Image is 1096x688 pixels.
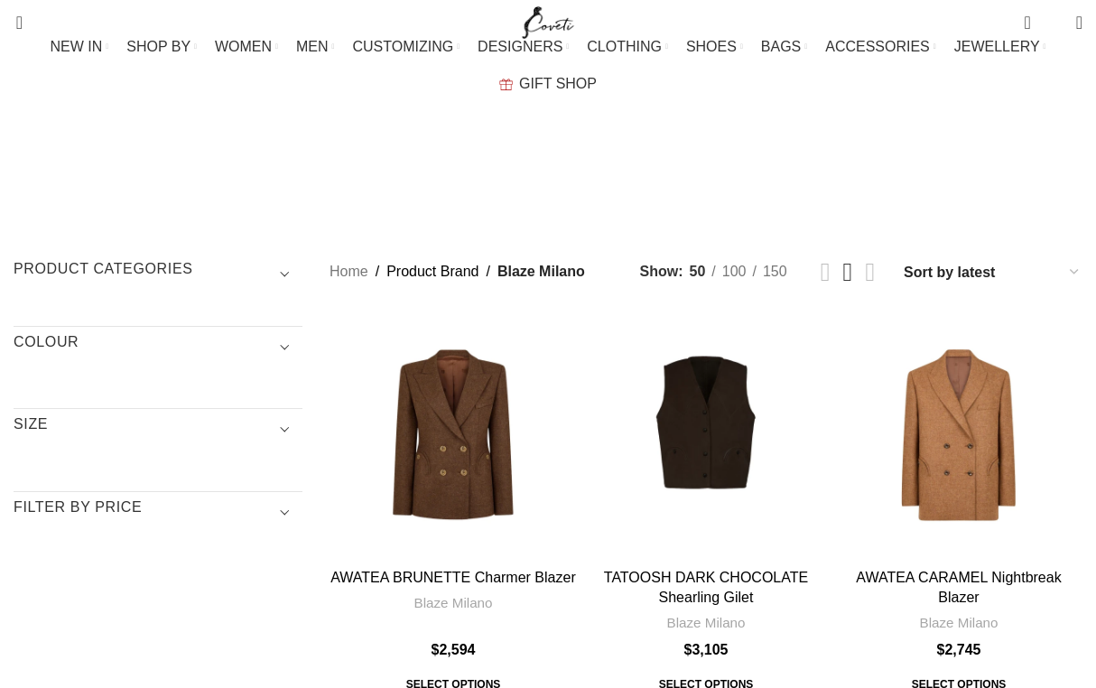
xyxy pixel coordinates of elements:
a: TATOOSH DARK CHOCOLATE Shearling Gilet [582,312,830,560]
a: MEN [296,29,334,65]
bdi: 3,105 [684,642,729,657]
bdi: 2,594 [432,642,476,657]
a: Blaze Milano [920,613,998,632]
h3: Product categories [14,259,302,290]
a: JEWELLERY [954,29,1046,65]
a: AWATEA BRUNETTE Charmer Blazer [330,570,575,585]
a: Blaze Milano [414,593,493,612]
a: AWATEA CARAMEL Nightbreak Blazer [835,312,1082,560]
span: WOMEN [215,38,272,55]
div: Main navigation [5,29,1091,102]
span: DESIGNERS [478,38,562,55]
a: CUSTOMIZING [352,29,460,65]
a: AWATEA CARAMEL Nightbreak Blazer [856,570,1061,605]
h3: COLOUR [14,332,302,363]
span: NEW IN [51,38,103,55]
span: SHOP BY [126,38,190,55]
span: 1 [1026,9,1039,23]
a: TATOOSH DARK CHOCOLATE Shearling Gilet [604,570,808,605]
a: BAGS [761,29,807,65]
div: My Wishlist [1045,5,1063,41]
span: 0 [1048,18,1062,32]
span: $ [937,642,945,657]
a: Site logo [518,14,579,29]
span: $ [432,642,440,657]
span: SHOES [686,38,737,55]
h3: SIZE [14,414,302,445]
a: SHOES [686,29,743,65]
a: DESIGNERS [478,29,569,65]
a: WOMEN [215,29,278,65]
a: AWATEA BRUNETTE Charmer Blazer [330,312,577,560]
a: SHOP BY [126,29,197,65]
a: Search [5,5,23,41]
h3: Filter by price [14,497,302,528]
span: JEWELLERY [954,38,1040,55]
span: GIFT SHOP [519,75,597,92]
a: 1 [1015,5,1039,41]
span: CUSTOMIZING [352,38,453,55]
img: GiftBag [499,79,513,90]
span: $ [684,642,692,657]
span: ACCESSORIES [825,38,930,55]
a: CLOTHING [587,29,668,65]
bdi: 2,745 [937,642,981,657]
a: ACCESSORIES [825,29,936,65]
span: CLOTHING [587,38,662,55]
a: Blaze Milano [667,613,746,632]
span: MEN [296,38,329,55]
span: BAGS [761,38,801,55]
a: GIFT SHOP [499,66,597,102]
a: NEW IN [51,29,109,65]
